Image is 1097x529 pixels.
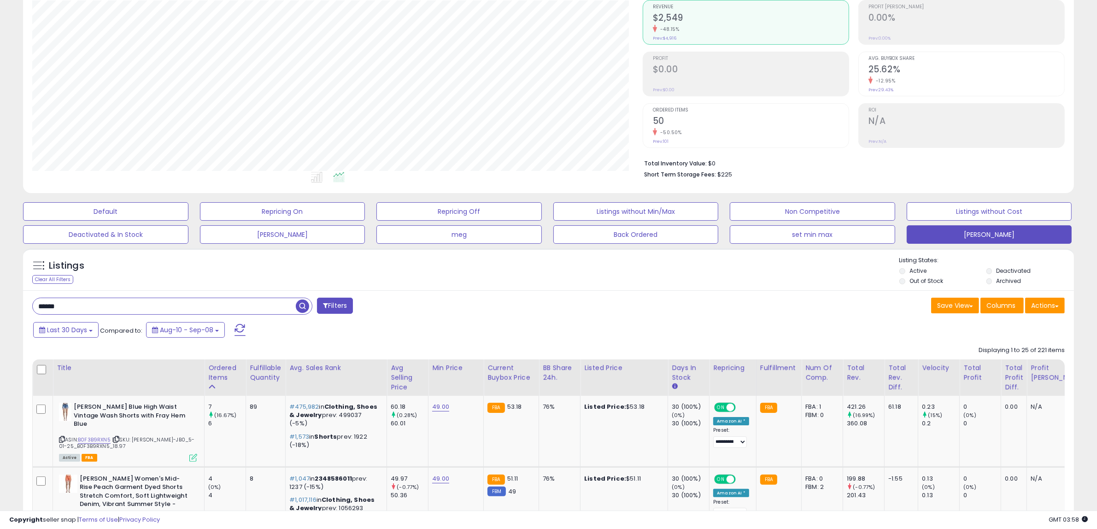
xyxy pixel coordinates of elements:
small: (0%) [922,483,935,491]
h2: $0.00 [653,64,849,76]
div: FBM: 0 [805,411,836,419]
span: Last 30 Days [47,325,87,335]
div: $53.18 [584,403,661,411]
small: FBA [760,475,777,485]
small: Prev: $0.00 [653,87,675,93]
small: (0.28%) [397,411,417,419]
small: (0%) [672,483,685,491]
button: Non Competitive [730,202,895,221]
span: | SKU: [PERSON_NAME]-JB0_5-01-25_B0F3B9RXN5_18.97 [59,436,195,450]
span: ON [715,475,727,483]
div: 89 [250,403,278,411]
small: (16.99%) [853,411,875,419]
a: Terms of Use [79,515,118,524]
span: 51.11 [507,474,518,483]
div: 0.23 [922,403,959,411]
div: 30 (100%) [672,403,709,411]
small: FBA [487,475,505,485]
div: Total Rev. Diff. [888,363,914,392]
div: 0 [963,419,1001,428]
div: Avg. Sales Rank [289,363,383,373]
div: 6 [208,419,246,428]
h2: 50 [653,116,849,128]
div: Preset: [713,499,749,520]
button: [PERSON_NAME] [200,225,365,244]
small: Prev: N/A [868,139,886,144]
small: (0%) [963,483,976,491]
small: Days In Stock. [672,382,677,391]
button: meg [376,225,542,244]
div: Displaying 1 to 25 of 221 items [979,346,1065,355]
div: Min Price [432,363,480,373]
p: in prev: 1056293 (-4%) [289,496,380,521]
span: #1,017,116 [289,495,317,504]
small: (-0.77%) [853,483,875,491]
div: 49.97 [391,475,428,483]
small: (0%) [208,483,221,491]
div: $51.11 [584,475,661,483]
span: Clothing, Shoes & Jewelry [289,495,375,512]
span: ROI [868,108,1064,113]
span: 53.18 [507,402,522,411]
div: 30 (100%) [672,475,709,483]
b: [PERSON_NAME] Blue High Waist Vintage Wash Shorts with Fray Hem Blue [74,403,186,431]
small: Prev: 0.00% [868,35,891,41]
div: Num of Comp. [805,363,839,382]
span: 49 [508,487,516,496]
span: Compared to: [100,326,142,335]
div: FBM: 2 [805,483,836,491]
small: FBA [487,403,505,413]
div: 0.00 [1005,475,1020,483]
button: Repricing Off [376,202,542,221]
div: 0 [963,491,1001,500]
h2: 25.62% [868,64,1064,76]
div: BB Share 24h. [543,363,576,382]
div: 61.18 [888,403,911,411]
small: FBM [487,487,505,496]
div: FBA: 0 [805,475,836,483]
div: Total Profit [963,363,997,382]
div: Fulfillment [760,363,798,373]
div: 0.2 [922,419,959,428]
span: Avg. Buybox Share [868,56,1064,61]
div: 76% [543,403,573,411]
small: FBA [760,403,777,413]
small: -48.15% [657,26,680,33]
button: Default [23,202,188,221]
div: 0.00 [1005,403,1020,411]
span: Profit [PERSON_NAME] [868,5,1064,10]
span: Shorts [314,432,337,441]
button: Deactivated & In Stock [23,225,188,244]
b: Short Term Storage Fees: [644,170,716,178]
small: (0%) [963,411,976,419]
span: 2348586011 [315,474,352,483]
div: 30 (100%) [672,491,709,500]
small: -12.95% [873,77,896,84]
button: Listings without Cost [907,202,1072,221]
span: #1,573 [289,432,309,441]
span: $225 [717,170,732,179]
button: Listings without Min/Max [553,202,719,221]
h2: N/A [868,116,1064,128]
span: #475,982 [289,402,319,411]
li: $0 [644,157,1058,168]
div: 76% [543,475,573,483]
span: Profit [653,56,849,61]
small: -50.50% [657,129,682,136]
div: Listed Price [584,363,664,373]
b: [PERSON_NAME] Women's Mid-Rise Peach Garment Dyed Shorts Stretch Comfort, Soft Lightweight Denim,... [80,475,192,520]
strong: Copyright [9,515,43,524]
small: Prev: $4,916 [653,35,676,41]
p: in prev: 1922 (-18%) [289,433,380,449]
span: All listings currently available for purchase on Amazon [59,454,80,462]
div: 7 [208,403,246,411]
div: 60.01 [391,419,428,428]
div: 0.13 [922,475,959,483]
small: (0%) [672,411,685,419]
div: 421.26 [847,403,884,411]
div: Ordered Items [208,363,242,382]
span: FBA [82,454,97,462]
label: Active [909,267,927,275]
h2: 0.00% [868,12,1064,25]
small: Prev: 101 [653,139,669,144]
